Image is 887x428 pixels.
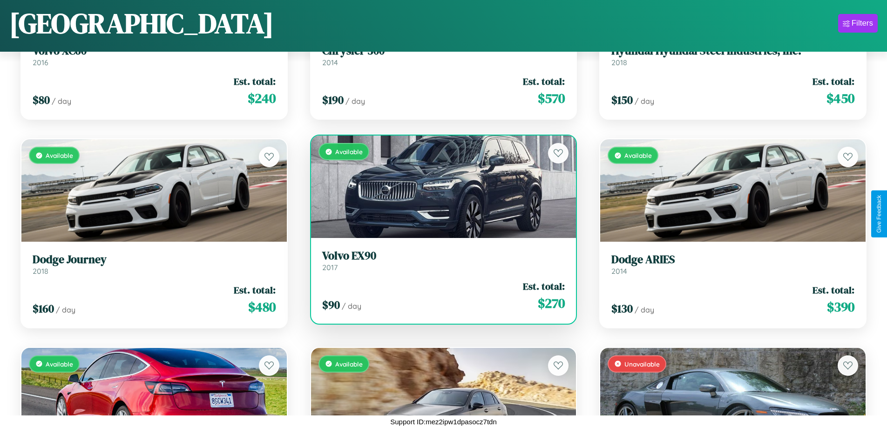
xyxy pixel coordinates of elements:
[538,89,565,108] span: $ 570
[342,301,361,311] span: / day
[523,75,565,88] span: Est. total:
[611,44,854,67] a: Hyundai Hyundai Steel Industries, Inc.2018
[9,4,274,42] h1: [GEOGRAPHIC_DATA]
[322,297,340,313] span: $ 90
[234,75,276,88] span: Est. total:
[876,195,882,233] div: Give Feedback
[322,249,565,263] h3: Volvo EX90
[611,266,627,276] span: 2014
[611,253,854,266] h3: Dodge ARIES
[335,360,363,368] span: Available
[322,44,565,67] a: Chrysler 3002014
[46,360,73,368] span: Available
[813,283,854,297] span: Est. total:
[33,44,276,67] a: Volvo XC602016
[322,92,344,108] span: $ 190
[56,305,75,314] span: / day
[234,283,276,297] span: Est. total:
[345,96,365,106] span: / day
[33,92,50,108] span: $ 80
[523,279,565,293] span: Est. total:
[624,151,652,159] span: Available
[827,298,854,316] span: $ 390
[852,19,873,28] div: Filters
[33,301,54,316] span: $ 160
[838,14,878,33] button: Filters
[390,415,496,428] p: Support ID: mez2ipw1dpasocz7tdn
[538,294,565,313] span: $ 270
[635,96,654,106] span: / day
[33,253,276,276] a: Dodge Journey2018
[248,89,276,108] span: $ 240
[322,58,338,67] span: 2014
[46,151,73,159] span: Available
[813,75,854,88] span: Est. total:
[33,58,48,67] span: 2016
[33,253,276,266] h3: Dodge Journey
[826,89,854,108] span: $ 450
[322,263,338,272] span: 2017
[635,305,654,314] span: / day
[611,301,633,316] span: $ 130
[611,44,854,58] h3: Hyundai Hyundai Steel Industries, Inc.
[611,92,633,108] span: $ 150
[52,96,71,106] span: / day
[624,360,660,368] span: Unavailable
[611,253,854,276] a: Dodge ARIES2014
[33,266,48,276] span: 2018
[248,298,276,316] span: $ 480
[322,249,565,272] a: Volvo EX902017
[611,58,627,67] span: 2018
[335,148,363,156] span: Available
